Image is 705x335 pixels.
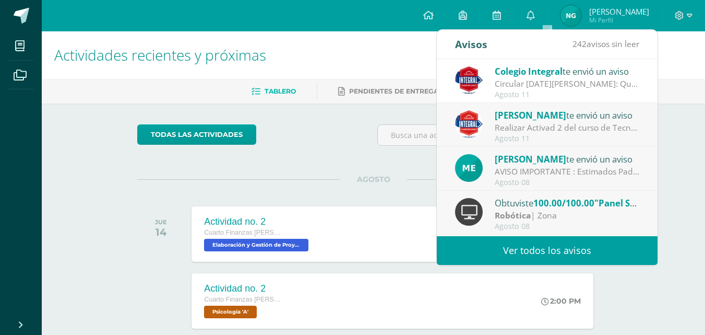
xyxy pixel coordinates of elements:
[495,64,640,78] div: te envió un aviso
[541,296,581,306] div: 2:00 PM
[495,134,640,143] div: Agosto 11
[204,229,282,236] span: Cuarto Finanzas [PERSON_NAME]. C.C.L.L. en Finanzas y Administración
[495,210,531,221] strong: Robótica
[495,196,640,210] div: Obtuviste en
[437,236,658,265] a: Ver todos los avisos
[204,306,257,318] span: Psicología 'A'
[338,83,438,100] a: Pendientes de entrega
[155,226,167,238] div: 14
[495,108,640,122] div: te envió un aviso
[378,125,609,145] input: Busca una actividad próxima aquí...
[349,87,438,95] span: Pendientes de entrega
[533,197,594,209] span: 100.00/100.00
[495,90,640,99] div: Agosto 11
[495,222,640,231] div: Agosto 08
[589,16,649,25] span: Mi Perfil
[572,38,587,50] span: 242
[455,66,483,94] img: 3d8ecf278a7f74c562a74fe44b321cd5.png
[495,178,640,187] div: Agosto 08
[137,124,256,145] a: todas las Actividades
[204,283,282,294] div: Actividad no. 2
[495,78,640,90] div: Circular 11 de agosto 2025: Querida comunidad educativa, te trasladamos este PDF con la circular ...
[54,45,266,65] span: Actividades recientes y próximas
[589,6,649,17] span: [PERSON_NAME]
[455,110,483,138] img: c1f8528ae09fb8474fd735b50c721e50.png
[252,83,296,100] a: Tablero
[495,152,640,166] div: te envió un aviso
[204,216,311,227] div: Actividad no. 2
[204,296,282,303] span: Cuarto Finanzas [PERSON_NAME]. C.C.L.L. en Finanzas y Administración
[455,30,487,59] div: Avisos
[495,210,640,222] div: | Zona
[455,154,483,182] img: c105304d023d839b59a15d0bf032229d.png
[204,239,308,251] span: Elaboración y Gestión de Proyectos 'A'
[495,109,566,121] span: [PERSON_NAME]
[265,87,296,95] span: Tablero
[340,175,407,184] span: AGOSTO
[495,65,563,77] span: Colegio Integral
[155,218,167,226] div: JUE
[495,122,640,134] div: Realizar Activad 2 del curso de Tecnología de la Información y Comunicación y subirla a EDOO: Rea...
[572,38,639,50] span: avisos sin leer
[495,153,566,165] span: [PERSON_NAME]
[495,166,640,178] div: AVISO IMPORTANTE : Estimados Padres de Familia, es un gusto saludarles. El motivo de la presente ...
[594,197,678,209] span: "Panel Solar LEGO."
[560,5,581,26] img: 8ba1fc944c4b112768bd338cf030266e.png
